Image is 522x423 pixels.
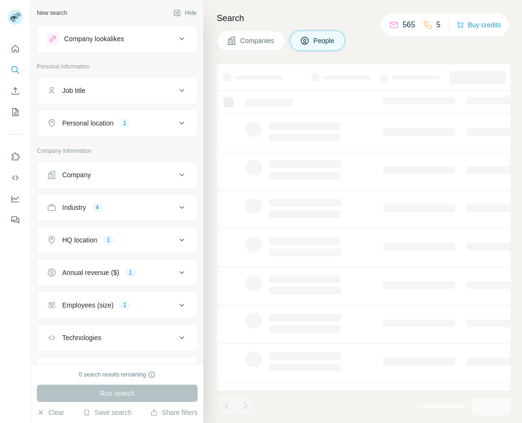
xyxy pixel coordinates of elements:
[119,119,130,127] div: 1
[8,40,23,57] button: Quick start
[37,196,197,219] button: Industry4
[150,408,198,417] button: Share filters
[62,86,85,95] div: Job title
[37,27,197,50] button: Company lookalikes
[62,333,101,343] div: Technologies
[8,61,23,79] button: Search
[402,19,415,31] p: 565
[125,268,136,277] div: 1
[37,147,198,155] p: Company information
[8,148,23,165] button: Use Surfe on LinkedIn
[8,211,23,229] button: Feedback
[62,118,113,128] div: Personal location
[37,62,198,71] p: Personal information
[8,169,23,186] button: Use Surfe API
[8,190,23,207] button: Dashboard
[119,301,130,309] div: 1
[62,170,91,180] div: Company
[79,370,156,379] div: 0 search results remaining
[62,300,113,310] div: Employees (size)
[8,103,23,121] button: My lists
[62,268,119,277] div: Annual revenue ($)
[62,235,97,245] div: HQ location
[37,359,197,382] button: Keywords
[64,34,124,44] div: Company lookalikes
[37,163,197,186] button: Company
[37,326,197,349] button: Technologies
[436,19,441,31] p: 5
[37,79,197,102] button: Job title
[240,36,275,46] span: Companies
[456,18,501,32] button: Buy credits
[37,261,197,284] button: Annual revenue ($)1
[62,203,86,212] div: Industry
[37,294,197,317] button: Employees (size)1
[217,11,511,25] h4: Search
[37,229,197,252] button: HQ location1
[37,408,64,417] button: Clear
[92,203,103,212] div: 4
[103,236,114,244] div: 1
[167,6,203,20] button: Hide
[83,408,132,417] button: Save search
[37,112,197,135] button: Personal location1
[37,9,67,17] div: New search
[8,82,23,100] button: Enrich CSV
[313,36,335,46] span: People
